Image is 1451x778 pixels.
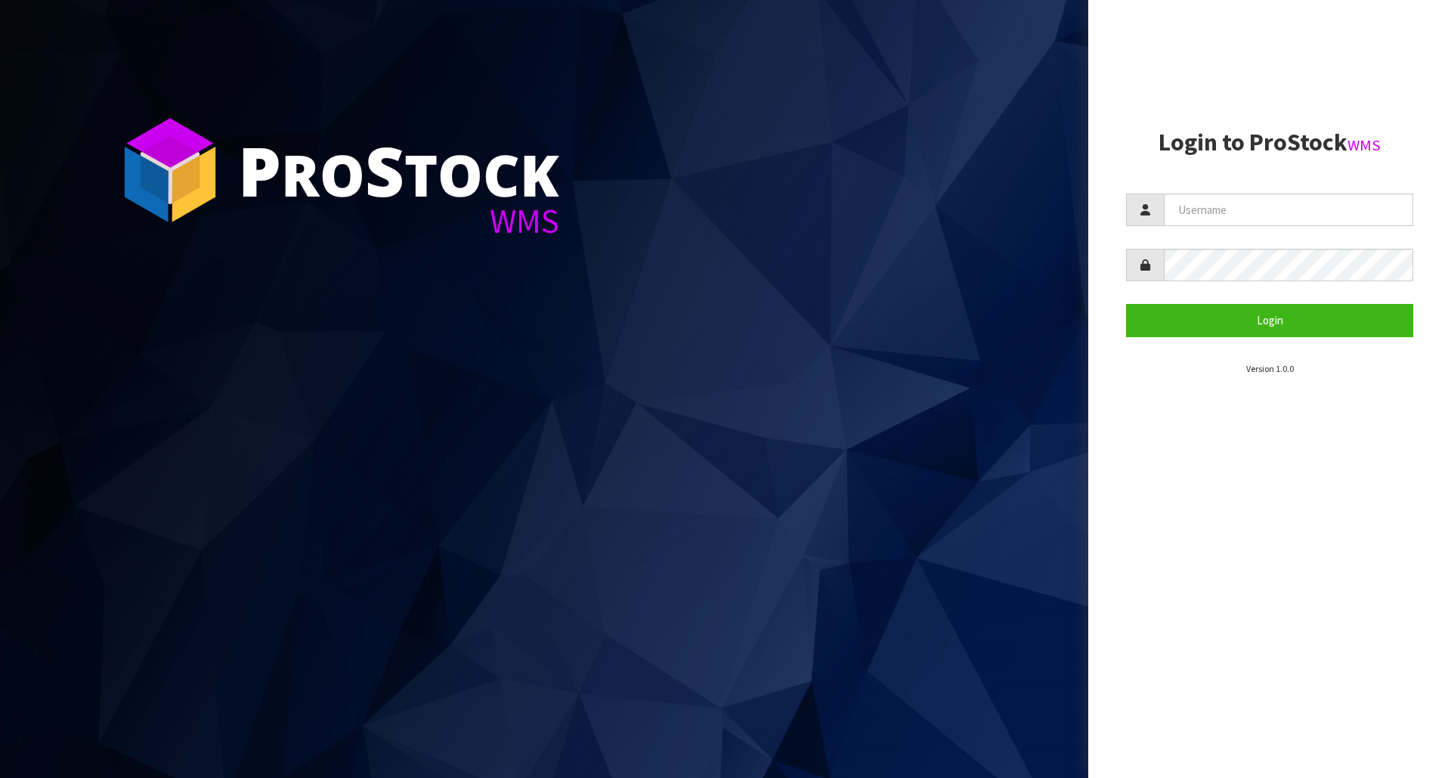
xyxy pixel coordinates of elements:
[238,124,281,216] span: P
[1126,304,1413,336] button: Login
[1246,363,1294,374] small: Version 1.0.0
[113,113,227,227] img: ProStock Cube
[1164,194,1413,226] input: Username
[238,136,559,204] div: ro tock
[365,124,404,216] span: S
[1347,135,1381,155] small: WMS
[1126,129,1413,156] h2: Login to ProStock
[238,204,559,238] div: WMS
